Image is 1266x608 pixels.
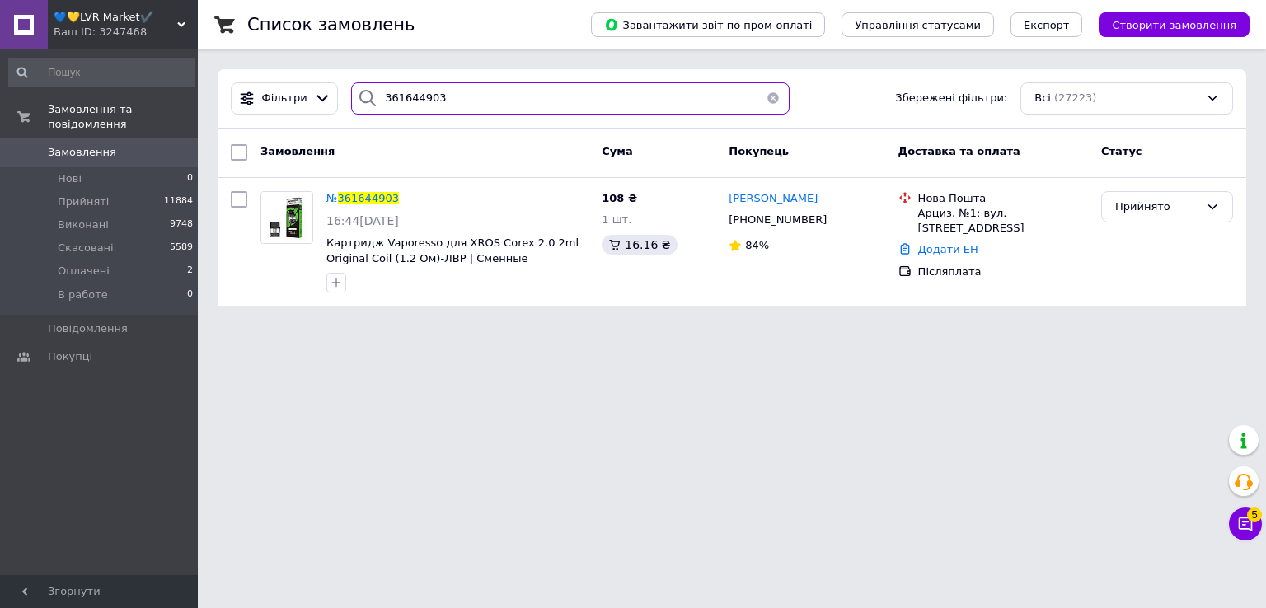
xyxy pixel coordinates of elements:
[261,192,312,243] img: Фото товару
[351,82,790,115] input: Пошук за номером замовлення, ПІБ покупця, номером телефону, Email, номером накладної
[164,194,193,209] span: 11884
[170,241,193,255] span: 5589
[58,288,108,302] span: В работе
[918,206,1088,236] div: Арциз, №1: вул. [STREET_ADDRESS]
[48,349,92,364] span: Покупці
[855,19,981,31] span: Управління статусами
[48,321,128,336] span: Повідомлення
[729,213,827,226] span: [PHONE_NUMBER]
[187,264,193,278] span: 2
[8,58,195,87] input: Пошук
[58,264,110,278] span: Оплачені
[842,12,994,37] button: Управління статусами
[326,214,399,227] span: 16:44[DATE]
[918,264,1088,279] div: Післяплата
[338,192,399,204] span: 361644903
[54,10,177,25] span: 💙💛LVR Market✔️
[260,145,335,157] span: Замовлення
[326,192,399,204] a: №361644903
[602,213,631,226] span: 1 шт.
[1099,12,1250,37] button: Створити замовлення
[602,192,637,204] span: 108 ₴
[48,145,116,160] span: Замовлення
[602,145,632,157] span: Cума
[729,192,818,204] span: [PERSON_NAME]
[1034,91,1051,106] span: Всі
[729,191,818,207] a: [PERSON_NAME]
[1115,199,1199,216] div: Прийнято
[1229,507,1262,540] button: Чат з покупцем5
[48,102,198,132] span: Замовлення та повідомлення
[745,239,769,251] span: 84%
[898,145,1020,157] span: Доставка та оплата
[187,171,193,186] span: 0
[895,91,1007,106] span: Збережені фільтри:
[326,236,579,279] a: Картридж Vaporesso для XROS Corex 2.0 2ml Original Coil (1.2 Ом)-ЛВР | Сменные картриджи
[918,191,1088,206] div: Нова Пошта
[58,217,109,232] span: Виконані
[1082,18,1250,30] a: Створити замовлення
[262,91,307,106] span: Фільтри
[187,288,193,302] span: 0
[1112,19,1236,31] span: Створити замовлення
[757,82,790,115] button: Очистить
[58,241,114,255] span: Скасовані
[602,235,677,255] div: 16.16 ₴
[1010,12,1083,37] button: Експорт
[729,145,789,157] span: Покупець
[591,12,825,37] button: Завантажити звіт по пром-оплаті
[58,171,82,186] span: Нові
[1054,91,1097,104] span: (27223)
[260,191,313,244] a: Фото товару
[247,15,415,35] h1: Список замовлень
[1024,19,1070,31] span: Експорт
[1101,145,1142,157] span: Статус
[326,192,338,204] span: №
[604,17,812,32] span: Завантажити звіт по пром-оплаті
[918,243,978,255] a: Додати ЕН
[170,217,193,232] span: 9748
[1247,507,1262,522] span: 5
[58,194,109,209] span: Прийняті
[54,25,198,40] div: Ваш ID: 3247468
